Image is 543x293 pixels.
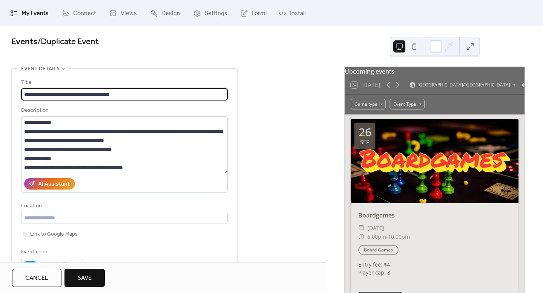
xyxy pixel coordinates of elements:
[37,34,99,50] span: / Duplicate Event
[351,211,518,220] div: Boardgames
[386,232,388,241] span: -
[25,274,48,283] span: Cancel
[367,224,384,233] span: [DATE]
[21,248,81,257] div: Event color
[359,126,371,138] div: 26
[24,178,75,190] button: AI Assistant
[367,232,386,241] span: 6:00pm
[73,9,96,18] span: Connect
[64,269,105,287] button: Save
[39,260,71,269] span: #0A98CAFF
[21,78,226,87] div: Title
[273,3,311,23] a: Install
[345,67,525,76] div: Upcoming events
[388,232,410,241] span: 10:00pm
[38,180,70,189] div: AI Assistant
[144,3,186,23] a: Design
[360,139,370,145] div: Sep
[161,9,180,18] span: Design
[12,269,61,287] button: Cancel
[21,106,226,115] div: Description
[11,34,37,50] a: Events
[104,3,143,23] a: Views
[5,3,54,23] a: My Events
[21,65,60,74] span: Event details
[78,274,92,283] span: Save
[188,3,233,23] a: Settings
[235,3,271,23] a: Form
[21,202,226,211] div: Location
[121,9,137,18] span: Views
[56,3,102,23] a: Connect
[21,9,49,18] span: My Events
[351,261,518,276] div: Entry fee: $4 Player cap: 8
[30,230,78,239] span: Link to Google Maps
[252,9,265,18] span: Form
[358,232,364,241] div: ​
[205,9,227,18] span: Settings
[417,83,510,87] span: [GEOGRAPHIC_DATA]/[GEOGRAPHIC_DATA]
[358,224,364,233] div: ​
[290,9,305,18] span: Install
